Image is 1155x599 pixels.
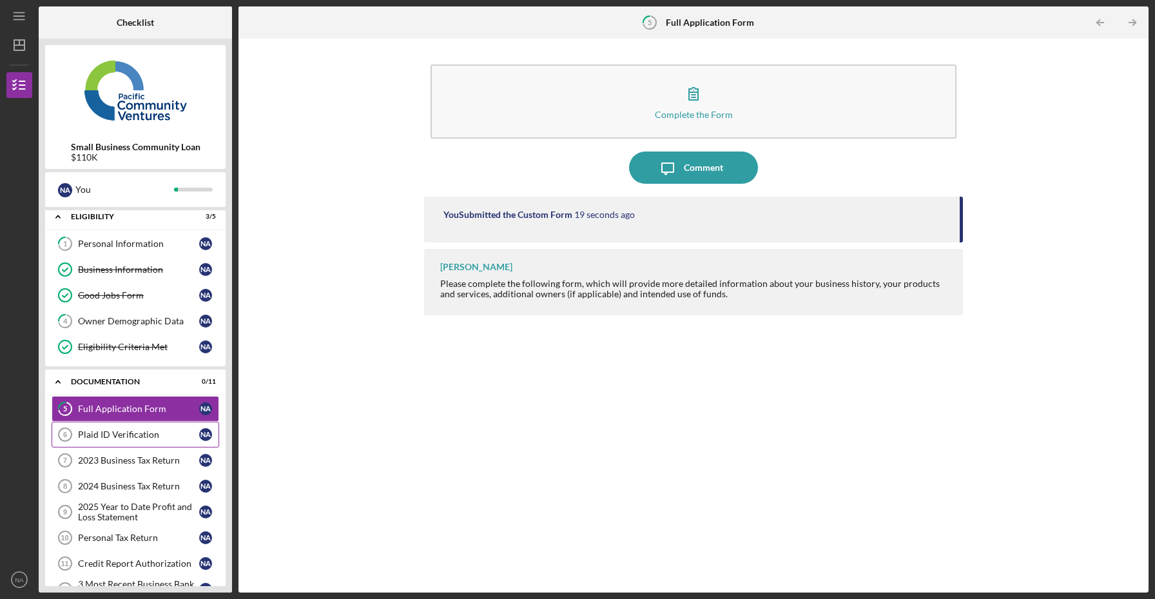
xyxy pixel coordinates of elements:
div: Complete the Form [655,110,733,119]
div: N A [199,506,212,518]
tspan: 8 [63,482,67,490]
a: 4Owner Demographic DataNA [52,308,219,334]
div: Comment [684,152,723,184]
tspan: 9 [63,508,67,516]
a: 11Credit Report AuthorizationNA [52,551,219,576]
div: 3 / 5 [193,213,216,221]
a: 92025 Year to Date Profit and Loss StatementNA [52,499,219,525]
a: 6Plaid ID VerificationNA [52,422,219,447]
div: N A [199,583,212,596]
a: 82024 Business Tax ReturnNA [52,473,219,499]
div: Eligibility Criteria Met [78,342,199,352]
a: Good Jobs FormNA [52,282,219,308]
div: Please complete the following form, which will provide more detailed information about your busin... [440,279,949,299]
div: You [75,179,174,201]
b: Small Business Community Loan [71,142,200,152]
div: Plaid ID Verification [78,429,199,440]
div: 0 / 11 [193,378,216,386]
b: Full Application Form [666,17,754,28]
tspan: 10 [61,534,68,542]
div: Personal Tax Return [78,533,199,543]
b: Checklist [117,17,154,28]
div: [PERSON_NAME] [440,262,512,272]
div: N A [199,289,212,302]
div: 2025 Year to Date Profit and Loss Statement [78,502,199,522]
a: Eligibility Criteria MetNA [52,334,219,360]
div: N A [199,428,212,441]
tspan: 5 [63,405,67,413]
div: N A [199,454,212,467]
a: 72023 Business Tax ReturnNA [52,447,219,473]
div: N A [199,263,212,276]
time: 2025-09-07 20:55 [574,210,635,220]
button: Complete the Form [431,64,956,139]
div: Good Jobs Form [78,290,199,300]
div: Documentation [71,378,184,386]
div: N A [199,557,212,570]
tspan: 1 [63,240,67,248]
div: Credit Report Authorization [78,558,199,569]
div: N A [199,402,212,415]
div: N A [199,237,212,250]
div: 2024 Business Tax Return [78,481,199,491]
a: 5Full Application FormNA [52,396,219,422]
div: Owner Demographic Data [78,316,199,326]
a: 1Personal InformationNA [52,231,219,257]
a: 10Personal Tax ReturnNA [52,525,219,551]
div: Business Information [78,264,199,275]
div: N A [199,531,212,544]
div: N A [199,340,212,353]
div: N A [199,480,212,493]
tspan: 5 [648,18,652,26]
button: NA [6,567,32,593]
tspan: 6 [63,431,67,438]
div: 2023 Business Tax Return [78,455,199,466]
tspan: 7 [63,457,67,464]
img: Product logo [45,52,226,129]
button: Comment [629,152,758,184]
div: Eligibility [71,213,184,221]
tspan: 12 [61,585,68,593]
tspan: 4 [63,317,68,326]
tspan: 11 [61,560,68,567]
div: $110K [71,152,200,162]
text: NA [15,576,24,584]
div: N A [199,315,212,328]
div: N A [58,183,72,197]
div: Full Application Form [78,404,199,414]
div: Personal Information [78,239,199,249]
div: You Submitted the Custom Form [443,210,572,220]
a: Business InformationNA [52,257,219,282]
